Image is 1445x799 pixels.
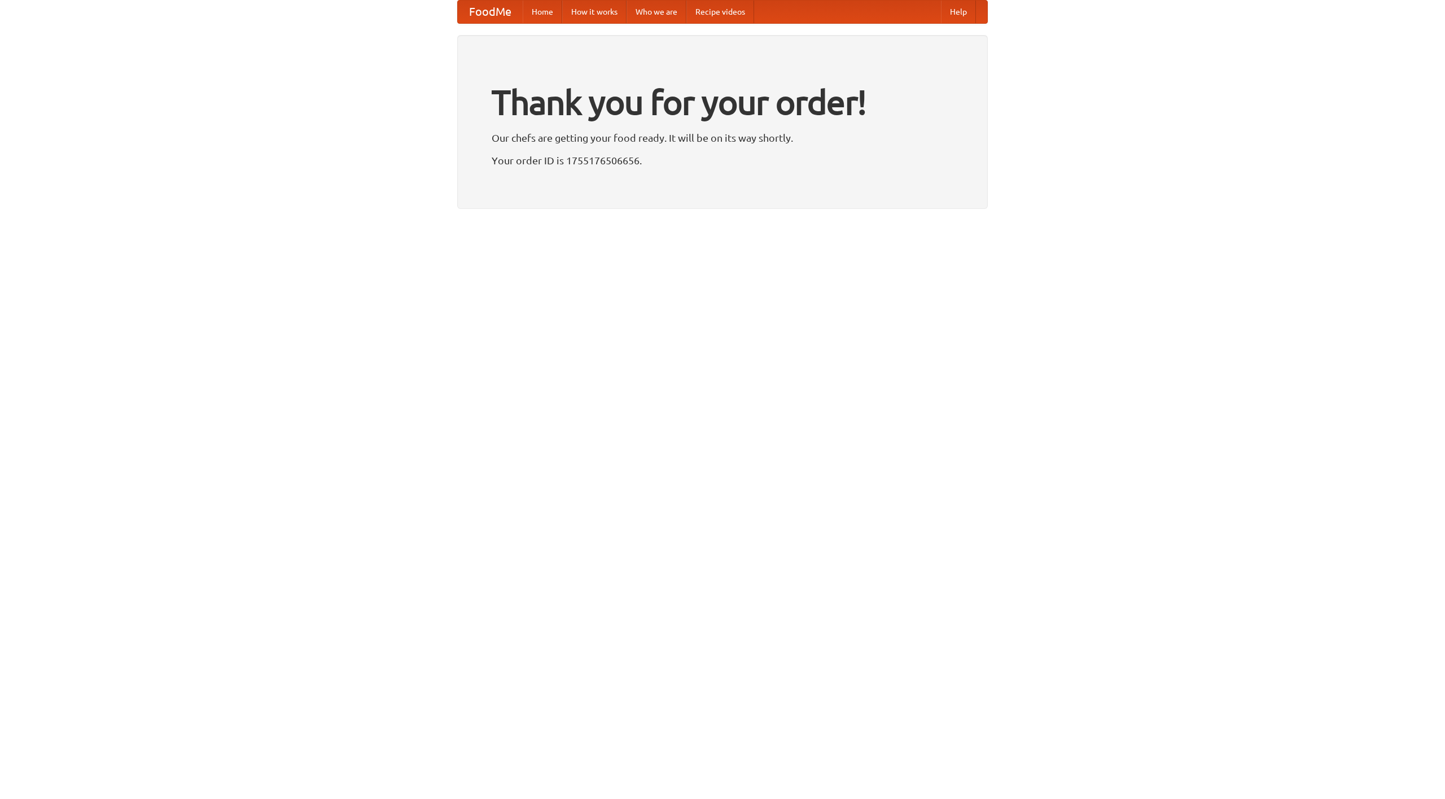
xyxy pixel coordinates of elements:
p: Our chefs are getting your food ready. It will be on its way shortly. [492,129,953,146]
a: Help [941,1,976,23]
a: How it works [562,1,627,23]
a: FoodMe [458,1,523,23]
a: Recipe videos [686,1,754,23]
h1: Thank you for your order! [492,75,953,129]
a: Home [523,1,562,23]
p: Your order ID is 1755176506656. [492,152,953,169]
a: Who we are [627,1,686,23]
